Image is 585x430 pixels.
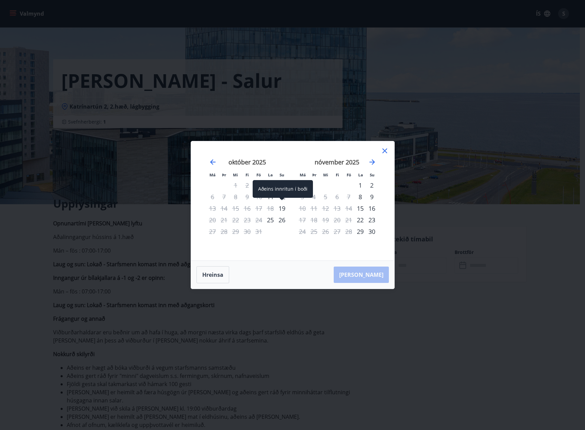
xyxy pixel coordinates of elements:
small: Su [370,172,375,177]
td: Not available. fimmtudagur, 20. nóvember 2025 [331,214,343,226]
strong: nóvember 2025 [315,158,359,166]
div: Aðeins innritun í boði [265,214,276,226]
small: Fö [347,172,351,177]
td: Not available. miðvikudagur, 8. október 2025 [230,191,241,203]
small: Mi [323,172,328,177]
td: Not available. miðvikudagur, 5. nóvember 2025 [320,191,331,203]
td: Not available. föstudagur, 31. október 2025 [253,226,265,237]
div: Aðeins innritun í boði [253,180,313,198]
td: Not available. miðvikudagur, 1. október 2025 [230,179,241,191]
td: Not available. föstudagur, 24. október 2025 [253,214,265,226]
div: 9 [366,191,378,203]
td: Choose laugardagur, 8. nóvember 2025 as your check-in date. It’s available. [354,191,366,203]
td: Not available. miðvikudagur, 19. nóvember 2025 [320,214,331,226]
small: La [268,172,273,177]
div: Aðeins útritun í boði [207,203,218,214]
td: Not available. þriðjudagur, 11. nóvember 2025 [308,203,320,214]
div: Move forward to switch to the next month. [368,158,376,166]
small: Þr [312,172,316,177]
td: Not available. þriðjudagur, 7. október 2025 [218,191,230,203]
div: Aðeins innritun í boði [354,203,366,214]
td: Not available. þriðjudagur, 18. nóvember 2025 [308,214,320,226]
td: Choose sunnudagur, 26. október 2025 as your check-in date. It’s available. [276,214,288,226]
div: 2 [366,179,378,191]
td: Not available. þriðjudagur, 28. október 2025 [218,226,230,237]
small: Su [280,172,284,177]
td: Choose sunnudagur, 16. nóvember 2025 as your check-in date. It’s available. [366,203,378,214]
div: Aðeins innritun í boði [354,226,366,237]
td: Not available. fimmtudagur, 6. nóvember 2025 [331,191,343,203]
td: Not available. fimmtudagur, 30. október 2025 [241,226,253,237]
td: Not available. þriðjudagur, 4. nóvember 2025 [308,191,320,203]
td: Not available. miðvikudagur, 26. nóvember 2025 [320,226,331,237]
div: Aðeins útritun í boði [207,226,218,237]
td: Choose sunnudagur, 2. nóvember 2025 as your check-in date. It’s available. [366,179,378,191]
td: Not available. mánudagur, 27. október 2025 [207,226,218,237]
td: Not available. miðvikudagur, 15. október 2025 [230,203,241,214]
td: Not available. föstudagur, 3. október 2025 [253,179,265,191]
td: Not available. sunnudagur, 5. október 2025 [276,179,288,191]
td: Not available. föstudagur, 14. nóvember 2025 [343,203,354,214]
td: Not available. fimmtudagur, 13. nóvember 2025 [331,203,343,214]
small: Þr [222,172,226,177]
small: Fi [246,172,249,177]
td: Not available. mánudagur, 17. nóvember 2025 [297,214,308,226]
small: Má [209,172,216,177]
td: Choose laugardagur, 1. nóvember 2025 as your check-in date. It’s available. [354,179,366,191]
td: Not available. miðvikudagur, 29. október 2025 [230,226,241,237]
div: 23 [366,214,378,226]
div: Aðeins útritun í boði [297,214,308,226]
td: Not available. þriðjudagur, 25. nóvember 2025 [308,226,320,237]
small: Fi [336,172,339,177]
td: Not available. mánudagur, 6. október 2025 [207,191,218,203]
small: Fö [256,172,261,177]
button: Hreinsa [196,266,229,283]
div: Calendar [199,149,386,252]
td: Not available. fimmtudagur, 2. október 2025 [241,179,253,191]
small: Mi [233,172,238,177]
td: Choose laugardagur, 29. nóvember 2025 as your check-in date. It’s available. [354,226,366,237]
td: Choose sunnudagur, 30. nóvember 2025 as your check-in date. It’s available. [366,226,378,237]
div: Aðeins innritun í boði [354,191,366,203]
td: Not available. mánudagur, 10. nóvember 2025 [297,203,308,214]
div: Move backward to switch to the previous month. [209,158,217,166]
strong: október 2025 [228,158,266,166]
td: Choose laugardagur, 15. nóvember 2025 as your check-in date. It’s available. [354,203,366,214]
div: 16 [366,203,378,214]
div: Aðeins útritun í boði [207,214,218,226]
td: Not available. miðvikudagur, 12. nóvember 2025 [320,203,331,214]
div: 30 [366,226,378,237]
td: Not available. föstudagur, 17. október 2025 [253,203,265,214]
td: Not available. fimmtudagur, 27. nóvember 2025 [331,226,343,237]
td: Not available. föstudagur, 7. nóvember 2025 [343,191,354,203]
div: Aðeins innritun í boði [276,203,288,214]
td: Not available. föstudagur, 28. nóvember 2025 [343,226,354,237]
td: Not available. fimmtudagur, 16. október 2025 [241,203,253,214]
td: Not available. fimmtudagur, 23. október 2025 [241,214,253,226]
td: Not available. mánudagur, 13. október 2025 [207,203,218,214]
td: Not available. miðvikudagur, 22. október 2025 [230,214,241,226]
td: Not available. mánudagur, 24. nóvember 2025 [297,226,308,237]
td: Choose laugardagur, 25. október 2025 as your check-in date. It’s available. [265,214,276,226]
td: Not available. þriðjudagur, 14. október 2025 [218,203,230,214]
td: Not available. þriðjudagur, 21. október 2025 [218,214,230,226]
small: Má [300,172,306,177]
td: Choose sunnudagur, 19. október 2025 as your check-in date. It’s available. [276,203,288,214]
td: Not available. fimmtudagur, 9. október 2025 [241,191,253,203]
td: Choose sunnudagur, 9. nóvember 2025 as your check-in date. It’s available. [366,191,378,203]
div: 26 [276,214,288,226]
td: Not available. föstudagur, 21. nóvember 2025 [343,214,354,226]
td: Not available. laugardagur, 4. október 2025 [265,179,276,191]
div: Aðeins útritun í boði [297,226,308,237]
div: Aðeins innritun í boði [354,214,366,226]
div: Aðeins útritun í boði [297,203,308,214]
td: Not available. laugardagur, 18. október 2025 [265,203,276,214]
small: La [358,172,363,177]
div: Aðeins innritun í boði [354,179,366,191]
td: Not available. mánudagur, 20. október 2025 [207,214,218,226]
td: Choose sunnudagur, 23. nóvember 2025 as your check-in date. It’s available. [366,214,378,226]
td: Choose laugardagur, 22. nóvember 2025 as your check-in date. It’s available. [354,214,366,226]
